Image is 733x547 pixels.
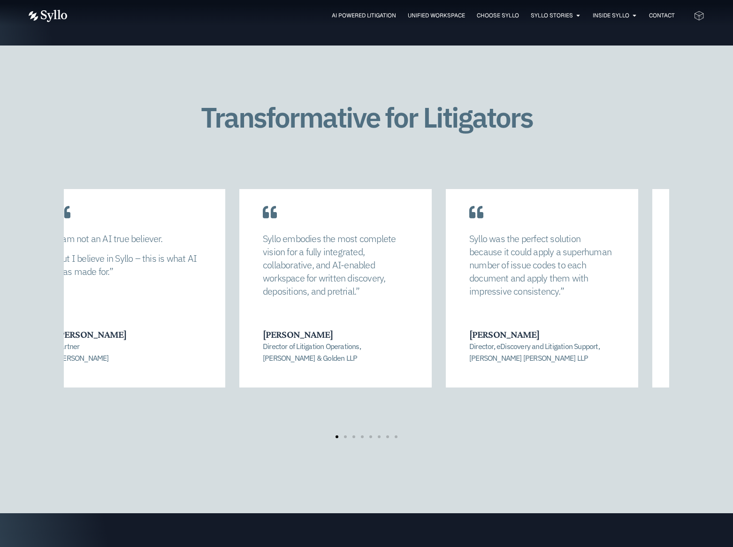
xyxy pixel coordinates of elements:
[649,11,675,20] a: Contact
[344,435,347,438] span: Go to slide 2
[395,435,397,438] span: Go to slide 8
[169,102,565,133] h1: Transformative for Litigators
[239,189,432,412] div: 2 / 8
[446,189,638,412] div: 3 / 8
[64,189,669,439] div: Carousel
[33,189,225,412] div: 1 / 8
[352,435,355,438] span: Go to slide 3
[86,11,675,20] div: Menu Toggle
[469,341,614,364] p: Director, eDiscovery and Litigation Support, [PERSON_NAME] [PERSON_NAME] LLP
[29,10,67,22] img: Vector
[56,341,201,364] p: Partner [PERSON_NAME]
[469,328,614,341] h3: [PERSON_NAME]
[593,11,629,20] a: Inside Syllo
[477,11,519,20] a: Choose Syllo
[332,11,396,20] a: AI Powered Litigation
[469,232,615,298] p: Syllo was the perfect solution because it could apply a superhuman number of issue codes to each ...
[361,435,364,438] span: Go to slide 4
[386,435,389,438] span: Go to slide 7
[263,328,407,341] h3: [PERSON_NAME]
[56,328,201,341] h3: [PERSON_NAME]
[56,232,202,245] p: I am not an AI true believer.
[408,11,465,20] a: Unified Workspace
[56,252,202,278] p: But I believe in Syllo – this is what AI was made for.”
[263,232,408,298] p: Syllo embodies the most complete vision for a fully integrated, collaborative, and AI-enabled wor...
[369,435,372,438] span: Go to slide 5
[263,341,407,364] p: Director of Litigation Operations, [PERSON_NAME] & Golden LLP
[531,11,573,20] a: Syllo Stories
[86,11,675,20] nav: Menu
[336,435,338,438] span: Go to slide 1
[378,435,381,438] span: Go to slide 6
